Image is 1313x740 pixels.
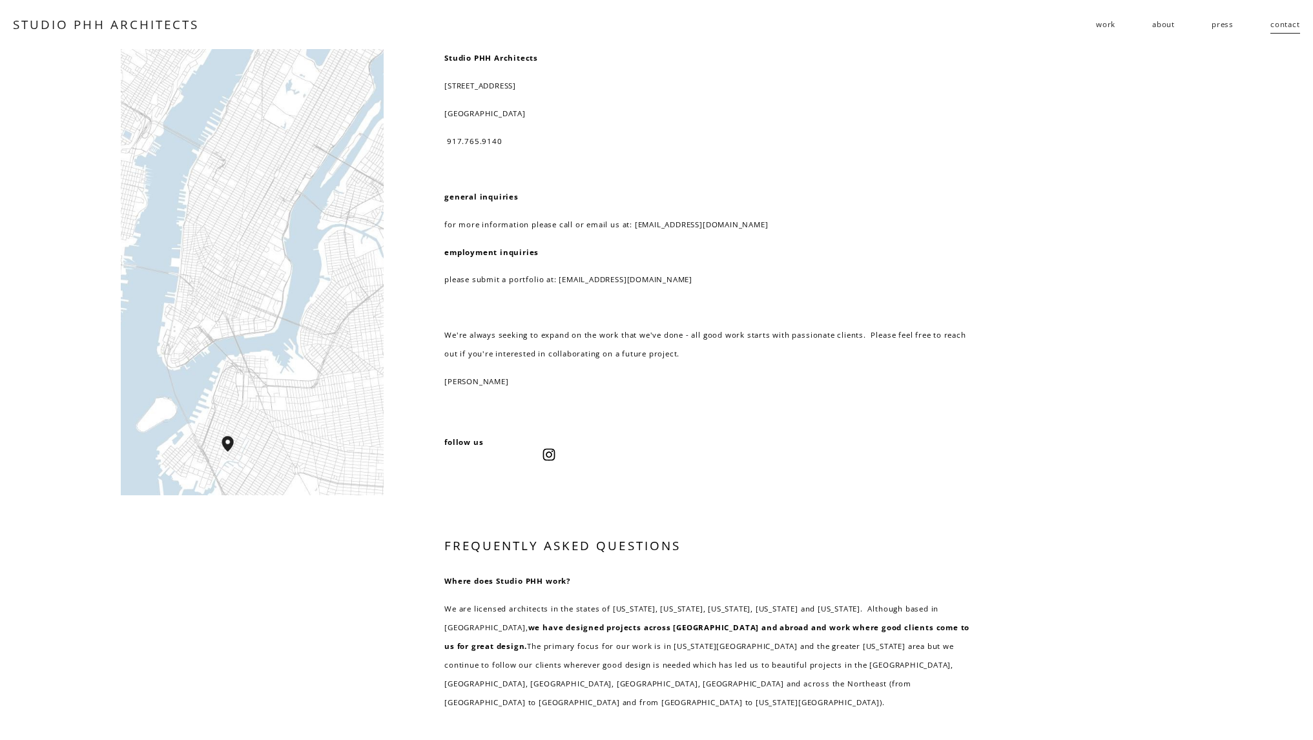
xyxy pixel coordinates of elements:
[1212,14,1234,34] a: press
[444,622,972,651] strong: we have designed projects across [GEOGRAPHIC_DATA] and abroad and work where good clients come to...
[13,16,198,33] a: STUDIO PHH ARCHITECTS
[444,373,977,391] p: [PERSON_NAME]
[444,537,977,554] h3: FREQUENTLY ASKED QUESTIONS
[1096,15,1115,34] span: work
[1270,14,1300,34] a: contact
[444,326,977,364] p: We're always seeking to expand on the work that we've done - all good work starts with passionate...
[444,192,519,201] strong: general inquiries
[444,105,977,123] p: [GEOGRAPHIC_DATA]
[444,271,977,289] p: please submit a portfolio at: [EMAIL_ADDRESS][DOMAIN_NAME]
[1152,14,1175,34] a: about
[444,53,538,63] strong: Studio PHH Architects
[444,600,977,712] p: We are licensed architects in the states of [US_STATE], [US_STATE], [US_STATE], [US_STATE] and [U...
[543,448,555,461] a: Instagram
[444,247,539,257] strong: employment inquiries
[444,576,571,586] strong: Where does Studio PHH work?
[1096,14,1115,34] a: folder dropdown
[444,77,977,96] p: [STREET_ADDRESS]
[444,216,977,234] p: for more information please call or email us at: [EMAIL_ADDRESS][DOMAIN_NAME]
[444,132,977,151] p: 917.765.9140
[444,437,483,447] strong: follow us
